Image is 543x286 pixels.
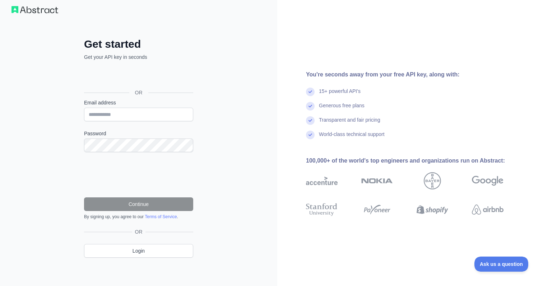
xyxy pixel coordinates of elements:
span: OR [132,228,145,235]
img: check mark [306,131,315,139]
img: google [472,172,503,189]
label: Email address [84,99,193,106]
div: Generous free plans [319,102,365,116]
iframe: reCAPTCHA [84,161,193,189]
img: check mark [306,88,315,96]
div: Transparent and fair pricing [319,116,380,131]
div: By signing up, you agree to our . [84,214,193,220]
img: nokia [361,172,393,189]
a: Terms of Service [145,214,177,219]
img: check mark [306,116,315,125]
img: bayer [424,172,441,189]
img: payoneer [361,202,393,217]
button: Continue [84,197,193,211]
img: airbnb [472,202,503,217]
h2: Get started [84,38,193,51]
iframe: Sign in with Google Button [80,69,195,84]
p: Get your API key in seconds [84,53,193,61]
div: 15+ powerful API's [319,88,361,102]
img: shopify [417,202,448,217]
img: stanford university [306,202,338,217]
div: You're seconds away from your free API key, along with: [306,70,526,79]
label: Password [84,130,193,137]
span: OR [129,89,148,96]
a: Login [84,244,193,258]
iframe: Toggle Customer Support [474,257,529,272]
div: 100,000+ of the world's top engineers and organizations run on Abstract: [306,156,526,165]
img: Workflow [11,6,58,13]
img: check mark [306,102,315,111]
img: accenture [306,172,338,189]
div: World-class technical support [319,131,385,145]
